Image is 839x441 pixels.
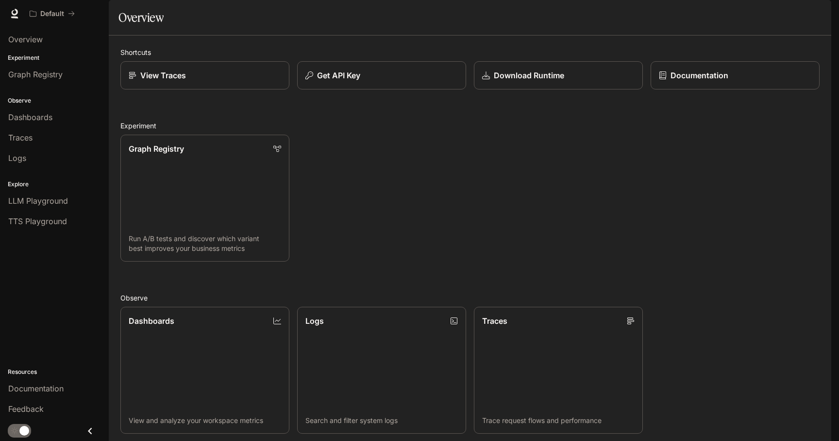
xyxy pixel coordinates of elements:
[120,61,289,89] a: View Traces
[120,293,820,303] h2: Observe
[129,234,281,253] p: Run A/B tests and discover which variant best improves your business metrics
[474,61,643,89] a: Download Runtime
[297,61,466,89] button: Get API Key
[482,315,507,327] p: Traces
[305,315,324,327] p: Logs
[118,8,164,27] h1: Overview
[129,315,174,327] p: Dashboards
[671,70,728,81] p: Documentation
[140,70,186,81] p: View Traces
[120,47,820,57] h2: Shortcuts
[317,70,360,81] p: Get API Key
[120,135,289,262] a: Graph RegistryRun A/B tests and discover which variant best improves your business metrics
[474,307,643,434] a: TracesTrace request flows and performance
[120,121,820,131] h2: Experiment
[25,4,79,23] button: All workspaces
[651,61,820,89] a: Documentation
[305,416,458,425] p: Search and filter system logs
[40,10,64,18] p: Default
[120,307,289,434] a: DashboardsView and analyze your workspace metrics
[494,70,564,81] p: Download Runtime
[482,416,635,425] p: Trace request flows and performance
[129,143,184,155] p: Graph Registry
[297,307,466,434] a: LogsSearch and filter system logs
[129,416,281,425] p: View and analyze your workspace metrics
